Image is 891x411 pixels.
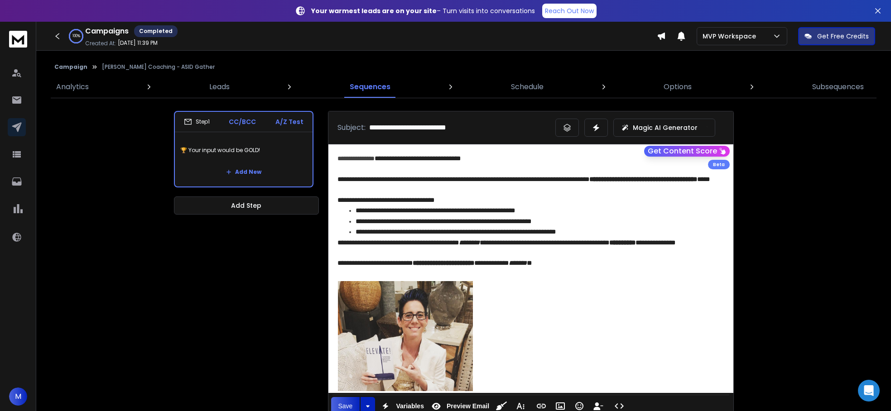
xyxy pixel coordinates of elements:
a: Analytics [51,76,94,98]
button: M [9,387,27,406]
a: Options [658,76,697,98]
div: Step 1 [184,118,210,126]
a: Subsequences [807,76,869,98]
span: Variables [394,402,426,410]
p: 100 % [72,33,80,39]
p: 🏆 Your input would be GOLD! [180,138,307,163]
div: Completed [134,25,178,37]
a: Reach Out Now [542,4,597,18]
p: Created At: [85,40,116,47]
div: Open Intercom Messenger [858,380,880,401]
img: logo [9,31,27,48]
button: Add New [219,163,269,181]
span: Preview Email [445,402,491,410]
button: Get Content Score [644,146,730,157]
p: CC/BCC [229,117,256,126]
p: Subsequences [812,81,864,92]
div: Beta [708,160,730,169]
p: A/Z Test [275,117,303,126]
p: MVP Workspace [703,32,760,41]
p: Schedule [511,81,544,92]
strong: Your warmest leads are on your site [311,6,437,15]
h1: Campaigns [85,26,129,37]
p: Leads [209,81,230,92]
button: Magic AI Generator [613,119,715,137]
a: Leads [204,76,235,98]
p: Options [664,81,692,92]
p: [DATE] 11:39 PM [118,39,158,47]
button: Get Free Credits [798,27,875,45]
p: Magic AI Generator [633,123,698,132]
li: Step1CC/BCCA/Z Test🏆 Your input would be GOLD!Add New [174,111,313,187]
p: Sequences [350,81,390,92]
a: Schedule [506,76,549,98]
p: Get Free Credits [817,32,869,41]
p: Analytics [56,81,89,92]
p: Reach Out Now [545,6,594,15]
p: [PERSON_NAME] Coaching - ASID Gather [102,63,215,71]
button: Add Step [174,196,319,215]
a: Sequences [344,76,396,98]
button: Campaign [54,63,87,71]
p: Subject: [337,122,366,133]
p: – Turn visits into conversations [311,6,535,15]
